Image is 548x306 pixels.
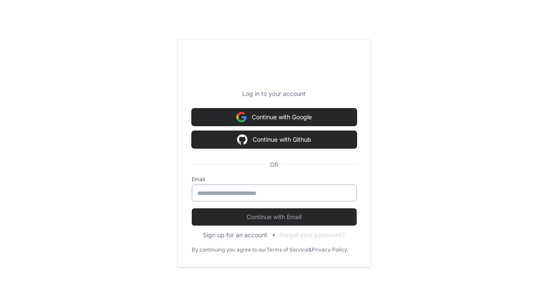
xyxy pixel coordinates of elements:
button: Continue with Github [192,131,357,148]
button: Continue with Google [192,108,357,126]
span: OR [266,160,282,169]
a: Terms of Service [266,246,308,253]
div: & [308,246,312,253]
label: Email [192,176,357,183]
img: Sign in with google [237,131,247,148]
span: Continue with Email [192,213,357,221]
button: Continue with Email [192,208,357,226]
button: Forgot your password? [280,231,345,239]
a: Privacy Policy. [312,246,348,253]
img: Sign in with google [236,108,247,126]
p: Log in to your account [192,89,357,98]
button: Sign up for an account [203,231,267,239]
div: By continuing you agree to our [192,246,266,253]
